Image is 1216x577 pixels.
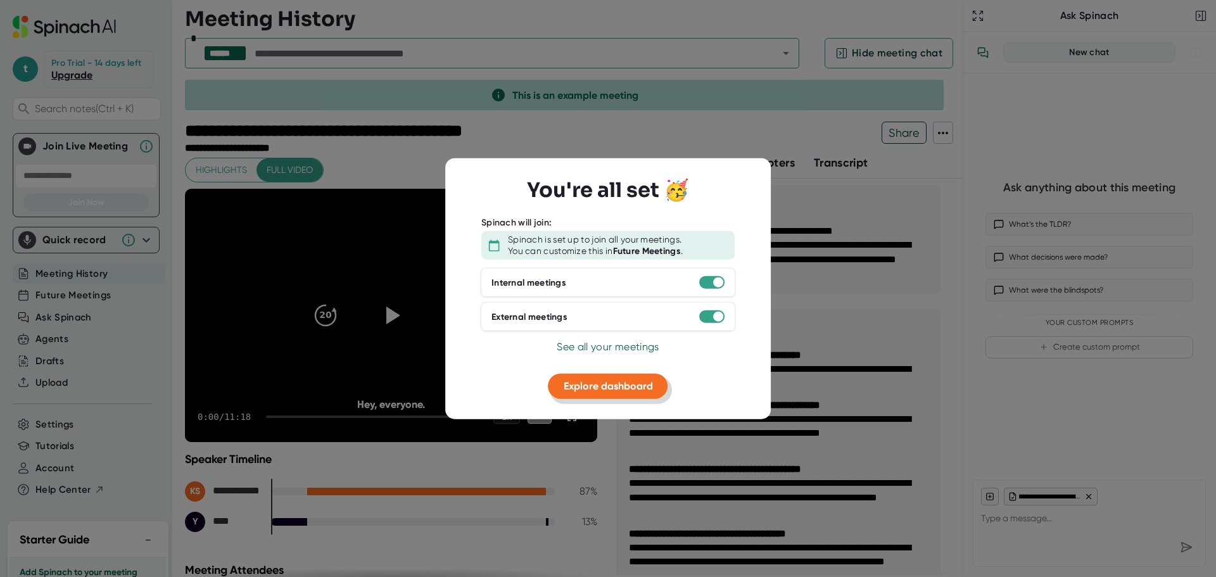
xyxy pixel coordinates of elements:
[557,341,659,353] span: See all your meetings
[508,234,681,246] div: Spinach is set up to join all your meetings.
[548,374,668,399] button: Explore dashboard
[527,178,689,202] h3: You're all set 🥳
[557,339,659,355] button: See all your meetings
[613,245,681,256] b: Future Meetings
[481,217,552,228] div: Spinach will join:
[491,311,567,322] div: External meetings
[508,245,683,257] div: You can customize this in .
[564,380,653,392] span: Explore dashboard
[491,277,566,288] div: Internal meetings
